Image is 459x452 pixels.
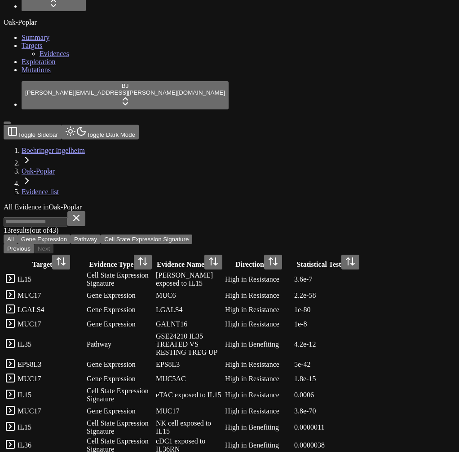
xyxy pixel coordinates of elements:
div: Gene Expression [87,291,154,300]
div: MUC17 [18,320,85,328]
span: 13 result s [4,226,30,234]
div: MUC17 [156,407,223,415]
div: IL15 [18,423,85,431]
div: 5e-42 [294,361,362,369]
a: Oak-Poplar [22,167,55,175]
div: IL15 [18,275,85,283]
span: [EMAIL_ADDRESS][PERSON_NAME][DOMAIN_NAME] [75,89,225,96]
div: MUC17 [18,407,85,415]
div: Direction [225,255,292,269]
div: Evidence Type [87,255,154,269]
div: Gene Expression [87,375,154,383]
div: IL35 [18,340,85,348]
div: All Evidence in Oak-Poplar [4,203,369,211]
div: 0.0006 [294,391,362,399]
button: Toggle Sidebar [4,122,11,124]
div: MUC5AC [156,375,223,383]
a: Targets [22,42,43,49]
div: Target [18,255,85,269]
div: EPS8L3 [156,361,223,369]
div: Cell State Expression Signature [87,271,154,287]
span: BJ [122,83,129,89]
div: MUC6 [156,291,223,300]
span: Toggle Dark Mode [87,131,135,138]
div: Gene Expression [87,407,154,415]
a: Exploration [22,58,56,65]
div: Cell State Expression Signature [87,419,154,435]
div: Gene Expression [87,361,154,369]
span: High in Resistance [225,375,279,382]
nav: breadcrumb [4,147,369,196]
div: 3.8e-70 [294,407,362,415]
span: High in Benefiting [225,441,279,449]
div: IL36 [18,441,85,449]
a: Mutations [22,66,51,74]
div: MUC17 [18,375,85,383]
span: Toggle Sidebar [18,131,58,138]
div: LGALS4 [156,306,223,314]
div: 3.6e-7 [294,275,362,283]
span: High in Resistance [225,275,279,283]
span: High in Resistance [225,306,279,313]
div: Gene Expression [87,320,154,328]
div: Gene Expression [87,306,154,314]
span: High in Resistance [225,291,279,299]
button: All [4,235,18,244]
a: Summary [22,34,49,41]
div: 0.0000011 [294,423,362,431]
a: Evidences [40,50,69,57]
div: 1.8e-15 [294,375,362,383]
span: [PERSON_NAME] [25,89,75,96]
div: EPS8L3 [18,361,85,369]
span: High in Benefiting [225,340,279,348]
div: GSE24210 IL35 TREATED VS RESTING TREG UP [156,332,223,356]
div: 4.2e-12 [294,340,362,348]
span: High in Resistance [225,407,279,415]
div: Statistical Test [294,255,362,269]
a: Evidence list [22,188,59,196]
button: Pathway [71,235,101,244]
span: High in Resistance [225,361,279,368]
div: 2.2e-58 [294,291,362,300]
button: Toggle Sidebar [4,125,62,139]
span: High in Resistance [225,391,279,399]
div: LGALS4 [18,306,85,314]
div: Cell State Expression Signature [87,387,154,403]
div: IL15 [18,391,85,399]
div: eTAC exposed to IL15 [156,391,223,399]
a: Boehringer Ingelheim [22,147,85,154]
div: 0.0000038 [294,441,362,449]
button: Next [34,244,53,253]
div: Evidence Name [156,255,223,269]
span: High in Benefiting [225,423,279,431]
div: NK cell exposed to IL15 [156,419,223,435]
div: GALNT16 [156,320,223,328]
button: BJ[PERSON_NAME][EMAIL_ADDRESS][PERSON_NAME][DOMAIN_NAME] [22,81,229,109]
span: High in Resistance [225,320,279,328]
button: Toggle Dark Mode [62,125,139,139]
div: Pathway [87,340,154,348]
button: Cell State Expression Signature [101,235,192,244]
div: [PERSON_NAME] exposed to IL15 [156,271,223,287]
div: MUC17 [18,291,85,300]
div: 1e-8 [294,320,362,328]
button: Gene Expression [18,235,71,244]
span: (out of 43 ) [30,226,58,234]
button: Previous [4,244,34,253]
div: Oak-Poplar [4,18,455,26]
div: 1e-80 [294,306,362,314]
